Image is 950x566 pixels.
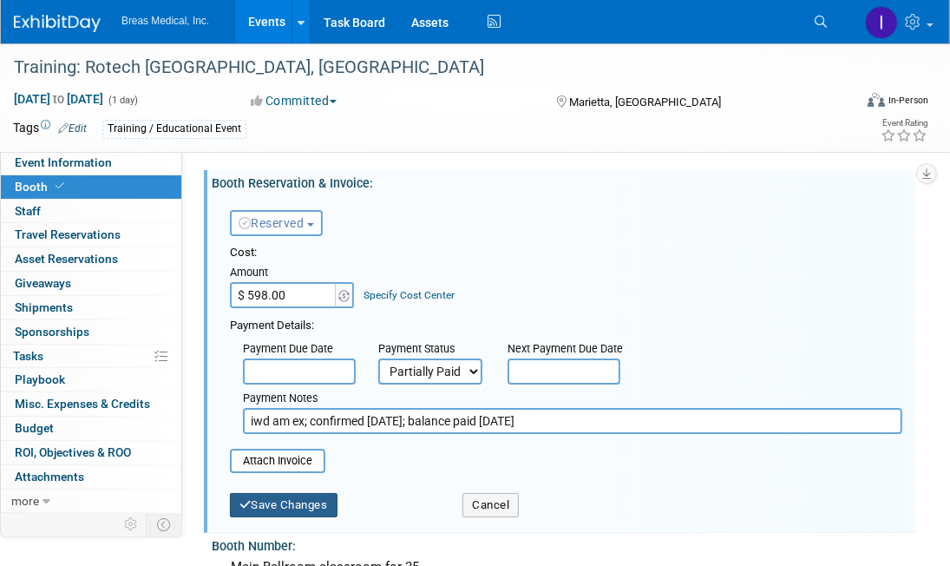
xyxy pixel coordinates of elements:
[147,513,182,536] td: Toggle Event Tabs
[1,392,181,416] a: Misc. Expenses & Credits
[1,320,181,344] a: Sponsorships
[15,180,68,194] span: Booth
[15,325,89,339] span: Sponsorships
[1,441,181,464] a: ROI, Objectives & ROO
[212,533,915,555] div: Booth Number:
[15,252,118,266] span: Asset Reservations
[121,15,209,27] span: Breas Medical, Inc.
[508,341,632,359] div: Next Payment Due Date
[246,92,344,109] button: Committed
[239,216,305,230] span: Reserved
[15,276,71,290] span: Giveaways
[15,421,54,435] span: Budget
[1,490,181,513] a: more
[107,95,138,106] span: (1 day)
[116,513,147,536] td: Personalize Event Tab Strip
[13,119,87,139] td: Tags
[1,417,181,440] a: Budget
[15,227,121,241] span: Travel Reservations
[14,15,101,32] img: ExhibitDay
[378,341,495,359] div: Payment Status
[569,95,721,109] span: Marietta, [GEOGRAPHIC_DATA]
[1,151,181,174] a: Event Information
[1,247,181,271] a: Asset Reservations
[230,265,356,282] div: Amount
[230,210,323,236] button: Reserved
[13,349,43,363] span: Tasks
[8,52,838,83] div: Training: Rotech [GEOGRAPHIC_DATA], [GEOGRAPHIC_DATA]
[364,289,455,301] a: Specify Cost Center
[15,470,84,484] span: Attachments
[1,296,181,319] a: Shipments
[230,313,902,334] div: Payment Details:
[1,465,181,489] a: Attachments
[230,493,337,517] button: Save Changes
[56,181,64,191] i: Booth reservation complete
[15,445,131,459] span: ROI, Objectives & ROO
[881,119,927,128] div: Event Rating
[865,6,898,39] img: Inga Dolezar
[1,200,181,223] a: Staff
[787,90,928,116] div: Event Format
[888,94,928,107] div: In-Person
[243,391,902,408] div: Payment Notes
[13,91,104,107] span: [DATE] [DATE]
[462,493,519,517] button: Cancel
[102,120,246,138] div: Training / Educational Event
[58,122,87,135] a: Edit
[50,92,67,106] span: to
[15,300,73,314] span: Shipments
[1,345,181,368] a: Tasks
[212,170,915,192] div: Booth Reservation & Invoice:
[1,223,181,247] a: Travel Reservations
[15,204,41,218] span: Staff
[243,341,352,359] div: Payment Due Date
[868,93,885,107] img: Format-Inperson.png
[15,397,150,411] span: Misc. Expenses & Credits
[1,175,181,199] a: Booth
[15,155,112,169] span: Event Information
[11,494,39,508] span: more
[15,372,65,386] span: Playbook
[1,368,181,392] a: Playbook
[230,245,902,261] div: Cost:
[1,272,181,295] a: Giveaways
